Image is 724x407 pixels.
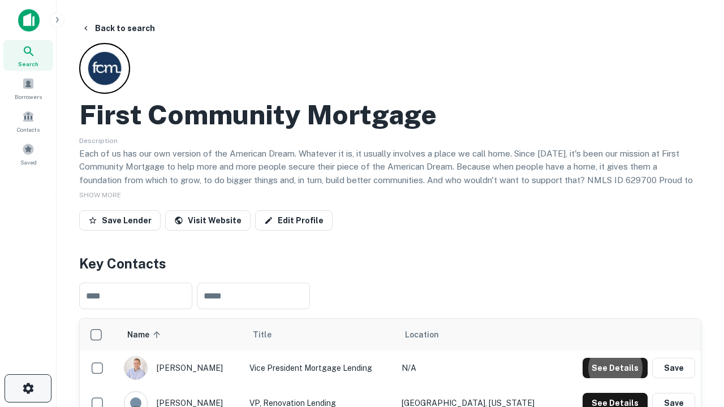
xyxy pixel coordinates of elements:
[18,59,38,68] span: Search
[77,18,160,38] button: Back to search
[583,358,648,378] button: See Details
[79,191,121,199] span: SHOW MORE
[118,319,244,350] th: Name
[244,350,396,386] td: Vice President Mortgage Lending
[18,9,40,32] img: capitalize-icon.png
[255,210,333,231] a: Edit Profile
[17,125,40,134] span: Contacts
[79,137,118,145] span: Description
[3,40,53,71] a: Search
[3,106,53,136] a: Contacts
[124,357,147,379] img: 1520878720083
[253,328,286,341] span: Title
[79,98,437,131] h2: First Community Mortgage
[79,210,161,231] button: Save Lender
[405,328,439,341] span: Location
[165,210,251,231] a: Visit Website
[667,280,724,335] iframe: Chat Widget
[396,319,560,350] th: Location
[79,253,701,274] h4: Key Contacts
[15,92,42,101] span: Borrowers
[124,356,238,380] div: [PERSON_NAME]
[396,350,560,386] td: N/A
[3,138,53,169] a: Saved
[20,158,37,167] span: Saved
[79,147,701,200] p: Each of us has our own version of the American Dream. Whatever it is, it usually involves a place...
[244,319,396,350] th: Title
[652,358,695,378] button: Save
[3,73,53,103] a: Borrowers
[127,328,164,341] span: Name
